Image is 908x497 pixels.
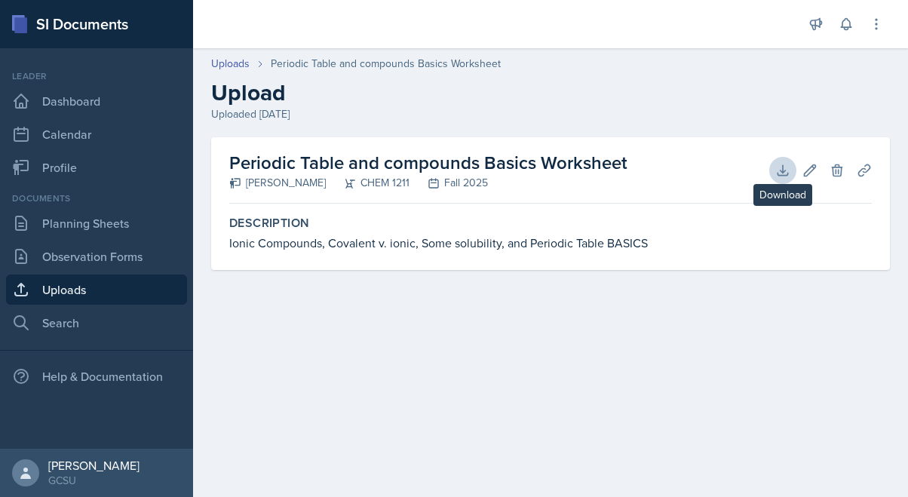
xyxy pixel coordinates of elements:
[6,152,187,183] a: Profile
[6,361,187,391] div: Help & Documentation
[211,56,250,72] a: Uploads
[6,192,187,205] div: Documents
[769,157,796,184] button: Download
[211,79,890,106] h2: Upload
[229,149,627,176] h2: Periodic Table and compounds Basics Worksheet
[6,69,187,83] div: Leader
[6,86,187,116] a: Dashboard
[48,458,140,473] div: [PERSON_NAME]
[211,106,890,122] div: Uploaded [DATE]
[410,175,488,191] div: Fall 2025
[271,56,501,72] div: Periodic Table and compounds Basics Worksheet
[6,241,187,272] a: Observation Forms
[229,175,326,191] div: [PERSON_NAME]
[229,216,872,231] label: Description
[229,234,872,252] div: Ionic Compounds, Covalent v. ionic, Some solubility, and Periodic Table BASICS
[6,308,187,338] a: Search
[6,208,187,238] a: Planning Sheets
[6,275,187,305] a: Uploads
[48,473,140,488] div: GCSU
[326,175,410,191] div: CHEM 1211
[6,119,187,149] a: Calendar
